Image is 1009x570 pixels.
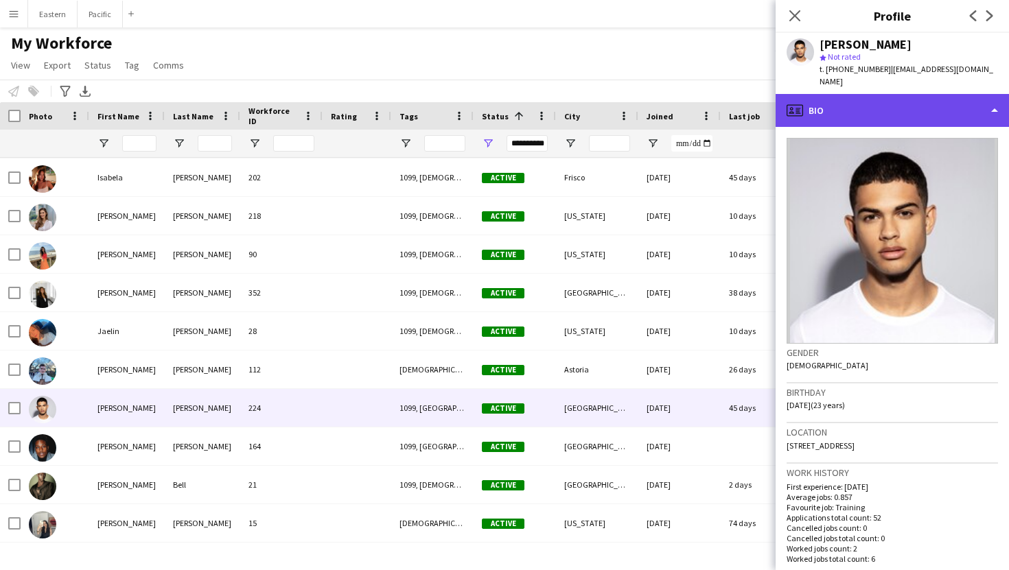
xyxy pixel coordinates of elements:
[240,351,323,388] div: 112
[638,504,721,542] div: [DATE]
[787,554,998,564] p: Worked jobs total count: 6
[638,466,721,503] div: [DATE]
[391,158,474,196] div: 1099, [DEMOGRAPHIC_DATA], [GEOGRAPHIC_DATA], [GEOGRAPHIC_DATA]
[79,56,117,74] a: Status
[273,135,314,152] input: Workforce ID Filter Input
[173,137,185,150] button: Open Filter Menu
[391,274,474,311] div: 1099, [DEMOGRAPHIC_DATA], [US_STATE], Northeast
[165,158,240,196] div: [PERSON_NAME]
[721,197,803,235] div: 10 days
[482,365,524,375] span: Active
[787,466,998,479] h3: Work history
[165,351,240,388] div: [PERSON_NAME]
[78,1,123,27] button: Pacific
[787,440,855,451] span: [STREET_ADDRESS]
[482,111,509,121] span: Status
[391,235,474,273] div: 1099, [DEMOGRAPHIC_DATA], Northeast, [US_STATE], [GEOGRAPHIC_DATA]
[57,83,73,99] app-action-btn: Advanced filters
[787,533,998,543] p: Cancelled jobs total count: 0
[391,466,474,503] div: 1099, [DEMOGRAPHIC_DATA], [US_STATE], Northeast
[787,492,998,502] p: Average jobs: 0.857
[399,111,418,121] span: Tags
[787,482,998,492] p: First experience: [DATE]
[424,135,465,152] input: Tags Filter Input
[240,197,323,235] div: 218
[165,312,240,350] div: [PERSON_NAME]
[248,137,261,150] button: Open Filter Menu
[647,137,659,150] button: Open Filter Menu
[29,511,56,538] img: joelle kaplan
[89,466,165,503] div: [PERSON_NAME]
[122,135,156,152] input: First Name Filter Input
[391,389,474,427] div: 1099, [GEOGRAPHIC_DATA], [DEMOGRAPHIC_DATA], [GEOGRAPHIC_DATA]
[240,274,323,311] div: 352
[240,158,323,196] div: 202
[77,83,93,99] app-action-btn: Export XLSX
[787,523,998,533] p: Cancelled jobs count: 0
[482,288,524,298] span: Active
[776,7,1009,25] h3: Profile
[38,56,76,74] a: Export
[556,351,638,388] div: Astoria
[240,504,323,542] div: 15
[240,427,323,465] div: 164
[391,312,474,350] div: 1099, [DEMOGRAPHIC_DATA], Northeast, [US_STATE], [GEOGRAPHIC_DATA]
[29,434,56,462] img: Jaylin Randolph
[787,502,998,512] p: Favourite job: Training
[564,111,580,121] span: City
[647,111,673,121] span: Joined
[721,274,803,311] div: 38 days
[248,106,298,126] span: Workforce ID
[89,197,165,235] div: [PERSON_NAME]
[787,426,998,438] h3: Location
[729,111,760,121] span: Last job
[556,427,638,465] div: [GEOGRAPHIC_DATA]
[556,158,638,196] div: Frisco
[240,389,323,427] div: 224
[29,396,56,423] img: Jared Griffith
[165,389,240,427] div: [PERSON_NAME]
[391,427,474,465] div: 1099, [GEOGRAPHIC_DATA], [DEMOGRAPHIC_DATA], South
[11,33,112,54] span: My Workforce
[89,158,165,196] div: Isabela
[828,51,861,62] span: Not rated
[820,64,993,86] span: | [EMAIL_ADDRESS][DOMAIN_NAME]
[564,137,577,150] button: Open Filter Menu
[84,59,111,71] span: Status
[556,389,638,427] div: [GEOGRAPHIC_DATA]
[165,427,240,465] div: [PERSON_NAME]
[482,211,524,222] span: Active
[638,197,721,235] div: [DATE]
[89,504,165,542] div: [PERSON_NAME]
[556,466,638,503] div: [GEOGRAPHIC_DATA]
[89,389,165,427] div: [PERSON_NAME]
[482,519,524,529] span: Active
[391,504,474,542] div: [DEMOGRAPHIC_DATA], [GEOGRAPHIC_DATA], [US_STATE], [GEOGRAPHIC_DATA], South, W2
[29,242,56,270] img: Isabella Zuluaga
[198,135,232,152] input: Last Name Filter Input
[240,235,323,273] div: 90
[556,235,638,273] div: [US_STATE]
[820,38,912,51] div: [PERSON_NAME]
[29,319,56,346] img: Jaelin Lespier
[671,135,712,152] input: Joined Filter Input
[29,111,52,121] span: Photo
[787,138,998,344] img: Crew avatar or photo
[125,59,139,71] span: Tag
[89,351,165,388] div: [PERSON_NAME]
[173,111,213,121] span: Last Name
[97,137,110,150] button: Open Filter Menu
[165,466,240,503] div: Bell
[787,512,998,523] p: Applications total count: 52
[721,389,803,427] div: 45 days
[638,351,721,388] div: [DATE]
[638,427,721,465] div: [DATE]
[29,357,56,385] img: Jared Garzia
[638,158,721,196] div: [DATE]
[482,137,494,150] button: Open Filter Menu
[787,400,845,410] span: [DATE] (23 years)
[11,59,30,71] span: View
[97,111,139,121] span: First Name
[482,173,524,183] span: Active
[165,504,240,542] div: [PERSON_NAME]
